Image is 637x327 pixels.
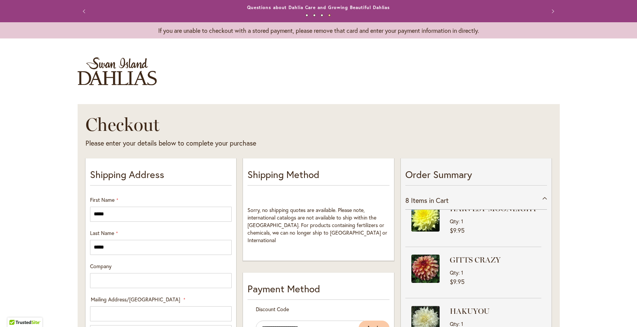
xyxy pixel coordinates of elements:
[411,255,440,283] img: GITTS CRAZY
[450,306,539,316] strong: HAKUYOU
[545,4,560,19] button: Next
[247,5,390,10] a: Questions about Dahlia Care and Growing Beautiful Dahlias
[328,14,331,17] button: 4 of 4
[91,296,180,303] span: Mailing Address/[GEOGRAPHIC_DATA]
[450,218,458,225] span: Qty
[411,196,449,205] span: Items in Cart
[90,263,112,270] span: Company
[405,196,409,205] span: 8
[306,14,308,17] button: 1 of 4
[78,4,93,19] button: Previous
[90,167,232,186] p: Shipping Address
[256,306,289,313] span: Discount Code
[86,138,417,148] div: Please enter your details below to complete your purchase
[78,57,157,85] a: store logo
[247,167,389,186] p: Shipping Method
[450,269,458,276] span: Qty
[405,167,547,186] p: Order Summary
[78,26,560,35] p: If you are unable to checkout with a stored payment, please remove that card and enter your payme...
[461,269,463,276] span: 1
[6,300,27,321] iframe: Launch Accessibility Center
[247,282,389,300] div: Payment Method
[450,226,464,234] span: $9.95
[411,203,440,232] img: HARVEST MOONLIGHT
[90,196,115,203] span: First Name
[86,113,417,136] h1: Checkout
[313,14,316,17] button: 2 of 4
[461,218,463,225] span: 1
[450,255,539,265] strong: GITTS CRAZY
[450,278,464,286] span: $9.95
[90,229,114,236] span: Last Name
[321,14,323,17] button: 3 of 4
[247,206,387,244] span: Sorry, no shipping quotes are available. Please note, international catalogs are not available to...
